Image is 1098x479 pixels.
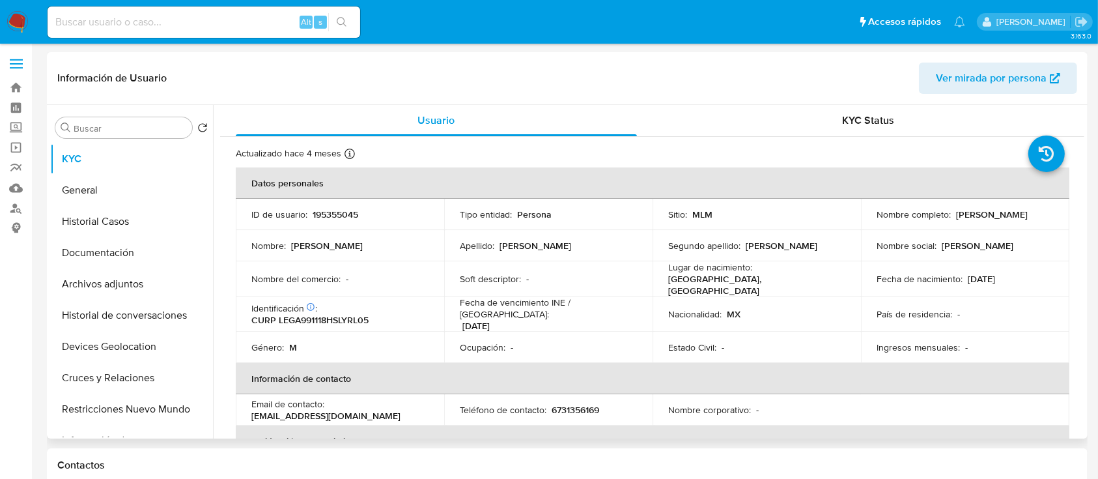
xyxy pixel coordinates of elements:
[460,297,637,320] p: Fecha de vencimiento INE / [GEOGRAPHIC_DATA] :
[57,459,1077,472] h1: Contactos
[236,167,1069,199] th: Datos personales
[197,123,208,137] button: Volver al orden por defecto
[746,240,817,252] p: [PERSON_NAME]
[57,72,167,85] h1: Información de Usuario
[965,341,968,353] p: -
[236,147,341,160] p: Actualizado hace 4 meses
[552,404,599,416] p: 6731356169
[460,240,494,252] p: Apellido :
[668,273,840,297] p: [GEOGRAPHIC_DATA], [GEOGRAPHIC_DATA]
[668,308,722,320] p: Nacionalidad :
[936,63,1047,94] span: Ver mirada por persona
[313,209,358,220] p: 195355045
[877,308,952,320] p: País de residencia :
[942,240,1013,252] p: [PERSON_NAME]
[251,398,324,410] p: Email de contacto :
[50,300,213,331] button: Historial de conversaciones
[756,404,759,416] p: -
[417,113,455,128] span: Usuario
[727,308,740,320] p: MX
[251,302,317,314] p: Identificación :
[251,341,284,353] p: Género :
[346,273,348,285] p: -
[236,426,1069,457] th: Verificación y cumplimiento
[460,209,512,220] p: Tipo entidad :
[236,363,1069,394] th: Información de contacto
[50,394,213,425] button: Restricciones Nuevo Mundo
[877,273,963,285] p: Fecha de nacimiento :
[877,240,936,252] p: Nombre social :
[517,209,552,220] p: Persona
[954,16,965,27] a: Notificaciones
[251,273,341,285] p: Nombre del comercio :
[291,240,363,252] p: [PERSON_NAME]
[957,308,960,320] p: -
[48,14,360,31] input: Buscar usuario o caso...
[251,209,307,220] p: ID de usuario :
[318,16,322,28] span: s
[61,123,71,133] button: Buscar
[460,273,521,285] p: Soft descriptor :
[526,273,529,285] p: -
[50,206,213,237] button: Historial Casos
[50,425,213,456] button: Información de accesos
[868,15,941,29] span: Accesos rápidos
[301,16,311,28] span: Alt
[251,410,401,422] p: [EMAIL_ADDRESS][DOMAIN_NAME]
[50,175,213,206] button: General
[668,261,752,273] p: Lugar de nacimiento :
[668,209,687,220] p: Sitio :
[511,341,513,353] p: -
[1075,15,1088,29] a: Salir
[460,341,505,353] p: Ocupación :
[74,123,187,134] input: Buscar
[919,63,1077,94] button: Ver mirada por persona
[842,113,894,128] span: KYC Status
[968,273,995,285] p: [DATE]
[877,209,951,220] p: Nombre completo :
[50,143,213,175] button: KYC
[668,341,716,353] p: Estado Civil :
[668,240,740,252] p: Segundo apellido :
[328,13,355,31] button: search-icon
[722,341,724,353] p: -
[50,362,213,394] button: Cruces y Relaciones
[877,341,960,353] p: Ingresos mensuales :
[251,314,369,326] p: CURP LEGA991118HSLYRL05
[500,240,571,252] p: [PERSON_NAME]
[289,341,297,353] p: M
[996,16,1070,28] p: fernando.ftapiamartinez@mercadolibre.com.mx
[460,404,546,416] p: Teléfono de contacto :
[50,331,213,362] button: Devices Geolocation
[50,237,213,269] button: Documentación
[956,209,1028,220] p: [PERSON_NAME]
[50,269,213,300] button: Archivos adjuntos
[251,240,286,252] p: Nombre :
[692,209,712,220] p: MLM
[668,404,751,416] p: Nombre corporativo :
[462,320,490,332] p: [DATE]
